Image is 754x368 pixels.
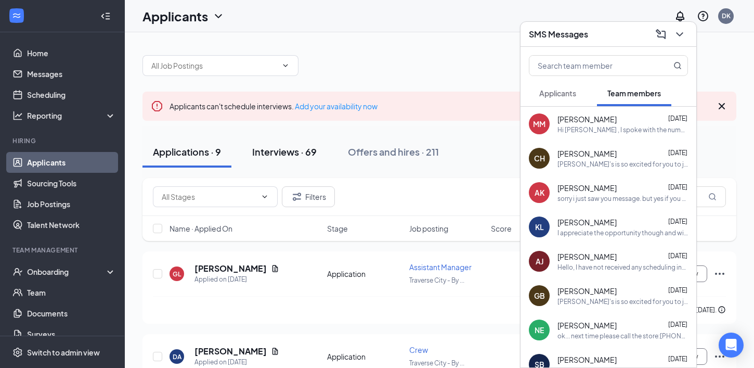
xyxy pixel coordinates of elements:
[194,274,279,285] div: Applied on [DATE]
[162,191,256,202] input: All Stages
[27,303,116,324] a: Documents
[12,110,23,121] svg: Analysis
[27,194,116,214] a: Job Postings
[557,148,617,159] span: [PERSON_NAME]
[557,297,688,306] div: [PERSON_NAME]'s is so excited for you to join our team! Do you know anyone else who might be inte...
[348,145,439,158] div: Offers and hires · 211
[708,193,717,201] svg: MagnifyingGlass
[535,222,544,232] div: KL
[557,251,617,262] span: [PERSON_NAME]
[271,264,279,273] svg: Document
[674,10,686,22] svg: Notifications
[27,324,116,345] a: Surveys
[668,183,687,191] span: [DATE]
[716,100,728,112] svg: Cross
[27,173,116,194] a: Sourcing Tools
[409,276,464,284] span: Traverse City - By ...
[12,347,23,358] svg: Settings
[12,267,23,277] svg: UserCheck
[668,252,687,260] span: [DATE]
[409,345,428,354] span: Crew
[557,263,688,272] div: Hello, I have not received any scheduling information despite my acceptance. Would like to hear b...
[194,357,279,367] div: Applied on [DATE]
[271,347,279,356] svg: Document
[671,26,688,43] button: ChevronDown
[557,114,617,124] span: [PERSON_NAME]
[529,56,653,75] input: Search team member
[557,332,688,340] div: ok... next time please call the store:[PHONE_NUMBER]
[535,187,544,198] div: AK
[281,61,290,70] svg: ChevronDown
[173,352,181,361] div: DA
[713,350,726,363] svg: Ellipses
[27,64,116,84] a: Messages
[607,88,661,98] span: Team members
[170,223,232,234] span: Name · Applied On
[12,246,114,255] div: Team Management
[668,286,687,294] span: [DATE]
[27,43,116,64] a: Home
[142,7,208,25] h1: Applicants
[295,101,378,111] a: Add your availability now
[655,28,667,41] svg: ComposeMessage
[282,186,335,207] button: Filter Filters
[668,218,687,225] span: [DATE]
[194,346,267,357] h5: [PERSON_NAME]
[557,320,617,331] span: [PERSON_NAME]
[533,119,545,129] div: MM
[194,263,267,274] h5: [PERSON_NAME]
[697,10,709,22] svg: QuestionInfo
[291,191,303,203] svg: Filter
[170,101,378,111] span: Applicants can't schedule interviews.
[11,10,22,21] svg: WorkstreamLogo
[100,11,111,21] svg: Collapse
[409,359,464,367] span: Traverse City - By ...
[27,282,116,303] a: Team
[718,306,726,314] svg: Info
[27,84,116,105] a: Scheduling
[535,325,544,335] div: NE
[409,223,448,234] span: Job posting
[536,256,543,267] div: AJ
[557,125,688,134] div: Hi [PERSON_NAME] , I spoke with the number [PERSON_NAME] gave me, and they told me this issue hap...
[653,26,669,43] button: ComposeMessage
[409,262,472,272] span: Assistant Manager
[722,11,731,20] div: DK
[27,110,116,121] div: Reporting
[668,321,687,328] span: [DATE]
[534,290,545,301] div: GB
[557,194,688,203] div: sorry i just saw you message. but yes if you can come id like to to train with [PERSON_NAME] toni...
[673,28,686,41] svg: ChevronDown
[668,149,687,157] span: [DATE]
[668,115,687,122] span: [DATE]
[327,351,403,362] div: Application
[27,267,107,277] div: Onboarding
[557,286,617,296] span: [PERSON_NAME]
[719,333,744,358] div: Open Intercom Messenger
[151,60,277,71] input: All Job Postings
[212,10,225,22] svg: ChevronDown
[27,152,116,173] a: Applicants
[534,153,545,163] div: CH
[327,269,403,279] div: Application
[557,217,617,227] span: [PERSON_NAME]
[539,88,576,98] span: Applicants
[173,270,181,278] div: GL
[27,214,116,235] a: Talent Network
[557,160,688,169] div: [PERSON_NAME]'s is so excited for you to join our team! Do you know anyone else who might be inte...
[12,136,114,145] div: Hiring
[673,61,682,70] svg: MagnifyingGlass
[557,229,688,237] div: I appreciate the opportunity though and wish you guys the best of luck!
[668,355,687,363] span: [DATE]
[491,223,512,234] span: Score
[557,183,617,193] span: [PERSON_NAME]
[557,354,617,365] span: [PERSON_NAME]
[252,145,317,158] div: Interviews · 69
[713,268,726,280] svg: Ellipses
[261,193,269,201] svg: ChevronDown
[327,223,348,234] span: Stage
[27,347,100,358] div: Switch to admin view
[153,145,221,158] div: Applications · 9
[151,100,163,112] svg: Error
[529,29,588,40] h3: SMS Messages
